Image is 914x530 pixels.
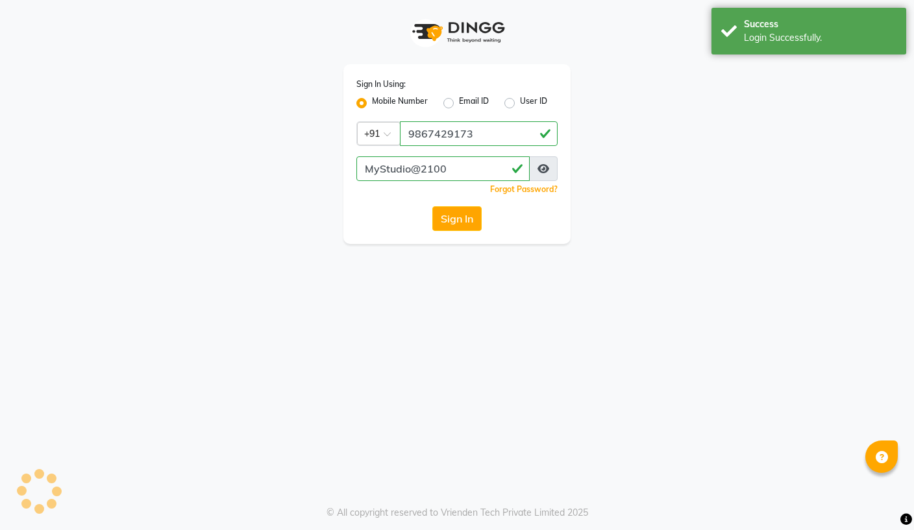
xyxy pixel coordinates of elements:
a: Forgot Password? [490,184,558,194]
div: Success [744,18,896,31]
input: Username [356,156,530,181]
iframe: chat widget [858,476,901,517]
label: User ID [520,95,547,111]
div: Login Successfully. [744,31,896,45]
button: Sign In [432,206,482,231]
label: Mobile Number [372,95,428,111]
label: Email ID [459,95,489,111]
img: logo1.svg [405,13,509,51]
input: Username [400,121,558,146]
label: Sign In Using: [356,78,406,90]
